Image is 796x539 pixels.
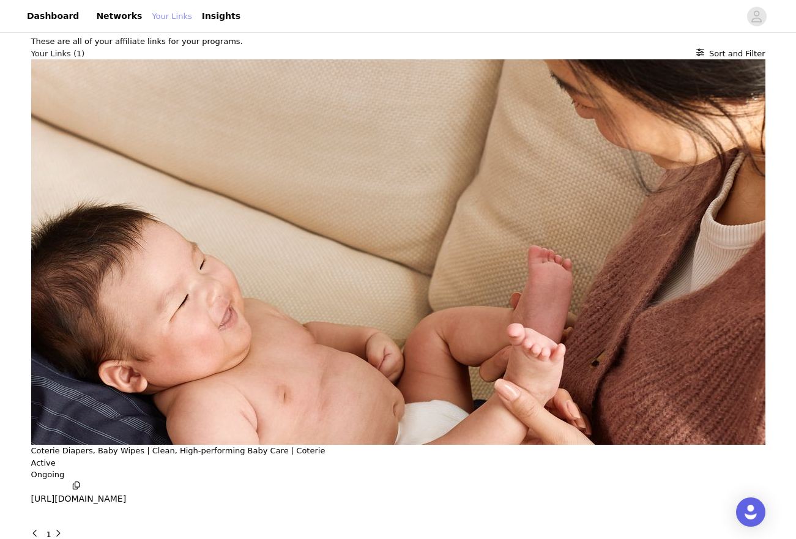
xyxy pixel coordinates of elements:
img: Coterie Diapers, Baby Wipes | Clean, High-performing Baby Care | Coterie [31,59,765,445]
p: [URL][DOMAIN_NAME] [31,493,127,505]
button: Sort and Filter [696,48,765,60]
p: Active [31,457,56,469]
a: Dashboard [20,2,86,30]
p: Ongoing [31,469,765,481]
div: avatar [751,7,762,26]
p: These are all of your affiliate links for your programs. [31,35,765,48]
a: Networks [89,2,149,30]
a: Insights [195,2,248,30]
button: [URL][DOMAIN_NAME] [31,481,127,506]
a: Your Links [152,10,192,23]
div: Open Intercom Messenger [736,497,765,527]
h3: Your Links (1) [31,48,85,60]
button: Coterie Diapers, Baby Wipes | Clean, High-performing Baby Care | Coterie [31,445,325,457]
